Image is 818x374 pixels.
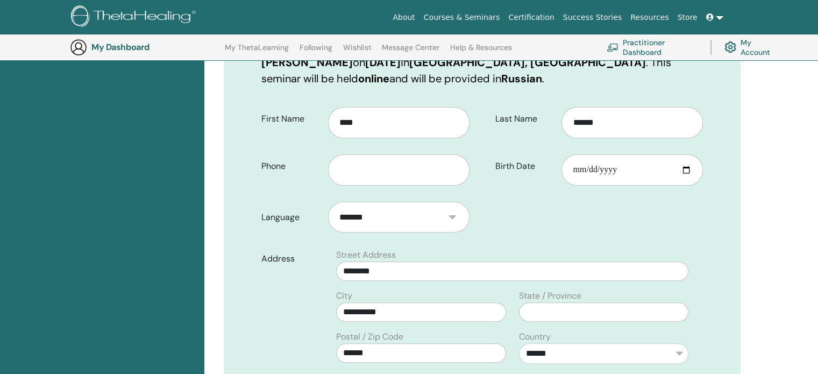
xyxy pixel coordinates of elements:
label: Last Name [487,109,562,129]
img: cog.svg [724,39,736,55]
img: generic-user-icon.jpg [70,39,87,56]
label: Language [253,207,328,228]
b: [GEOGRAPHIC_DATA], [GEOGRAPHIC_DATA] [409,55,646,69]
label: Postal / Zip Code [336,330,403,343]
a: Help & Resources [450,43,512,60]
b: Russian [501,72,542,86]
b: online [358,72,389,86]
a: Store [673,8,702,27]
label: Street Address [336,249,396,262]
label: First Name [253,109,328,129]
label: Address [253,249,330,269]
a: My ThetaLearning [225,43,289,60]
a: My Account [724,36,779,59]
h3: My Dashboard [91,42,199,52]
a: Success Stories [559,8,626,27]
a: Courses & Seminars [419,8,504,27]
a: Resources [626,8,673,27]
label: State / Province [519,290,581,302]
p: You are registering for on in . This seminar will be held and will be provided in . [261,38,703,87]
a: Certification [504,8,558,27]
img: logo.png [71,5,200,30]
a: Wishlist [343,43,372,60]
a: Following [300,43,332,60]
a: Message Center [382,43,439,60]
b: [DATE] [365,55,401,69]
label: Birth Date [487,156,562,177]
b: Game of Life with [PERSON_NAME] [261,39,460,69]
a: About [388,8,419,27]
a: Practitioner Dashboard [607,36,698,59]
label: Phone [253,156,328,177]
img: chalkboard-teacher.svg [607,43,618,52]
label: Country [519,330,551,343]
label: City [336,290,352,302]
